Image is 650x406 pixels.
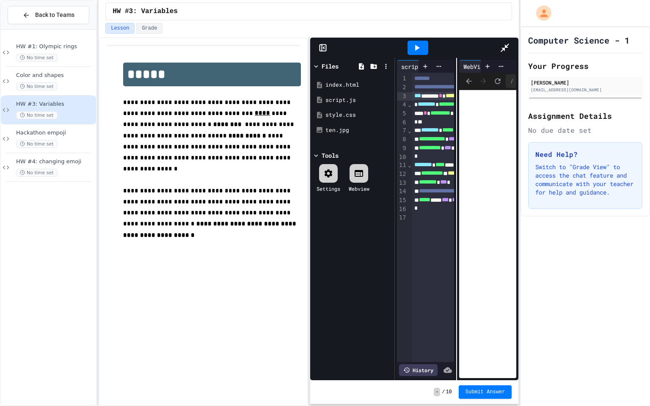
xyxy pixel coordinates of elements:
[16,101,94,108] span: HW #3: Variables
[408,162,412,168] span: Fold line
[506,74,516,88] div: /
[35,11,74,19] span: Back to Teams
[325,126,391,134] div: ten.jpg
[442,389,445,395] span: /
[477,75,490,88] span: Forward
[463,75,475,88] span: Back
[397,83,408,92] div: 2
[397,170,408,179] div: 12
[16,54,58,62] span: No time set
[397,101,408,110] div: 4
[399,364,438,376] div: History
[408,127,412,134] span: Fold line
[397,161,408,170] div: 11
[528,60,642,72] h2: Your Progress
[16,111,58,119] span: No time set
[535,163,635,197] p: Switch to "Grade View" to access the chat feature and communicate with your teacher for help and ...
[527,3,554,23] div: My Account
[136,23,162,34] button: Grade
[446,389,452,395] span: 10
[397,205,408,214] div: 16
[397,126,408,135] div: 7
[397,62,436,71] div: script.js
[325,111,391,119] div: style.css
[397,144,408,153] div: 9
[528,34,630,46] h1: Computer Science - 1
[459,90,516,379] iframe: Web Preview
[322,151,339,160] div: Tools
[113,6,178,16] span: HW #3: Variables
[531,87,640,93] div: [EMAIL_ADDRESS][DOMAIN_NAME]
[465,389,505,395] span: Submit Answer
[16,43,94,50] span: HW #1: Olympic rings
[397,74,408,83] div: 1
[325,96,391,104] div: script.js
[397,196,408,205] div: 15
[528,110,642,122] h2: Assignment Details
[535,149,635,159] h3: Need Help?
[397,110,408,118] div: 5
[325,81,391,89] div: index.html
[16,129,94,137] span: Hackathon empoji
[397,214,408,222] div: 17
[397,187,408,196] div: 14
[397,153,408,162] div: 10
[397,118,408,127] div: 6
[8,6,89,24] button: Back to Teams
[397,60,446,73] div: script.js
[408,101,412,108] span: Fold line
[16,72,94,79] span: Color and shapes
[322,62,339,71] div: Files
[105,23,135,34] button: Lesson
[397,92,408,101] div: 3
[397,179,408,188] div: 13
[459,60,513,73] div: WebView
[397,135,408,144] div: 8
[16,169,58,177] span: No time set
[317,185,340,192] div: Settings
[16,140,58,148] span: No time set
[528,125,642,135] div: No due date set
[459,62,491,71] div: WebView
[531,79,640,86] div: [PERSON_NAME]
[16,82,58,91] span: No time set
[349,185,369,192] div: Webview
[434,388,440,396] span: -
[459,385,512,399] button: Submit Answer
[16,158,94,165] span: HW #4: changing emoji
[491,75,504,88] button: Refresh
